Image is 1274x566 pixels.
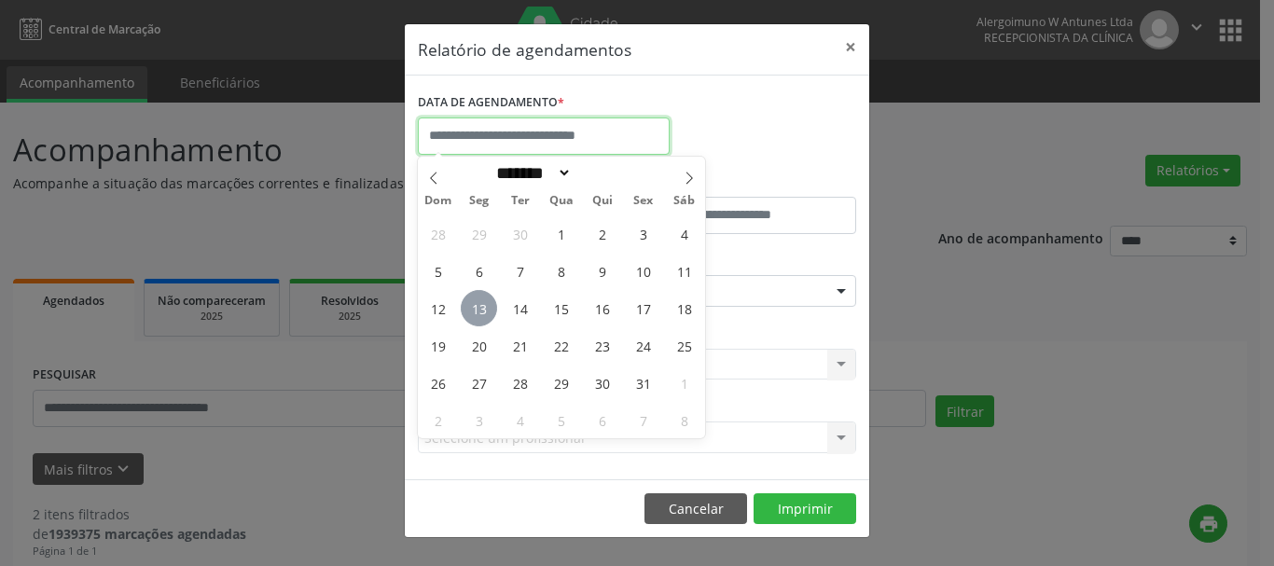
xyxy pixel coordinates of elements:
[418,37,631,62] h5: Relatório de agendamentos
[461,290,497,326] span: Outubro 13, 2025
[418,195,459,207] span: Dom
[502,402,538,438] span: Novembro 4, 2025
[625,402,661,438] span: Novembro 7, 2025
[666,290,702,326] span: Outubro 18, 2025
[420,215,456,252] span: Setembro 28, 2025
[584,290,620,326] span: Outubro 16, 2025
[461,253,497,289] span: Outubro 6, 2025
[625,327,661,364] span: Outubro 24, 2025
[584,253,620,289] span: Outubro 9, 2025
[543,290,579,326] span: Outubro 15, 2025
[625,365,661,401] span: Outubro 31, 2025
[502,215,538,252] span: Setembro 30, 2025
[541,195,582,207] span: Qua
[420,327,456,364] span: Outubro 19, 2025
[543,402,579,438] span: Novembro 5, 2025
[502,290,538,326] span: Outubro 14, 2025
[666,215,702,252] span: Outubro 4, 2025
[623,195,664,207] span: Sex
[461,327,497,364] span: Outubro 20, 2025
[642,168,856,197] label: ATÉ
[502,327,538,364] span: Outubro 21, 2025
[666,327,702,364] span: Outubro 25, 2025
[543,365,579,401] span: Outubro 29, 2025
[420,402,456,438] span: Novembro 2, 2025
[625,290,661,326] span: Outubro 17, 2025
[832,24,869,70] button: Close
[500,195,541,207] span: Ter
[543,327,579,364] span: Outubro 22, 2025
[543,253,579,289] span: Outubro 8, 2025
[543,215,579,252] span: Outubro 1, 2025
[502,253,538,289] span: Outubro 7, 2025
[666,402,702,438] span: Novembro 8, 2025
[625,215,661,252] span: Outubro 3, 2025
[584,327,620,364] span: Outubro 23, 2025
[461,215,497,252] span: Setembro 29, 2025
[754,493,856,525] button: Imprimir
[420,290,456,326] span: Outubro 12, 2025
[502,365,538,401] span: Outubro 28, 2025
[420,253,456,289] span: Outubro 5, 2025
[459,195,500,207] span: Seg
[584,365,620,401] span: Outubro 30, 2025
[490,163,572,183] select: Month
[666,365,702,401] span: Novembro 1, 2025
[584,402,620,438] span: Novembro 6, 2025
[625,253,661,289] span: Outubro 10, 2025
[584,215,620,252] span: Outubro 2, 2025
[420,365,456,401] span: Outubro 26, 2025
[664,195,705,207] span: Sáb
[461,365,497,401] span: Outubro 27, 2025
[644,493,747,525] button: Cancelar
[582,195,623,207] span: Qui
[666,253,702,289] span: Outubro 11, 2025
[461,402,497,438] span: Novembro 3, 2025
[418,89,564,117] label: DATA DE AGENDAMENTO
[572,163,633,183] input: Year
